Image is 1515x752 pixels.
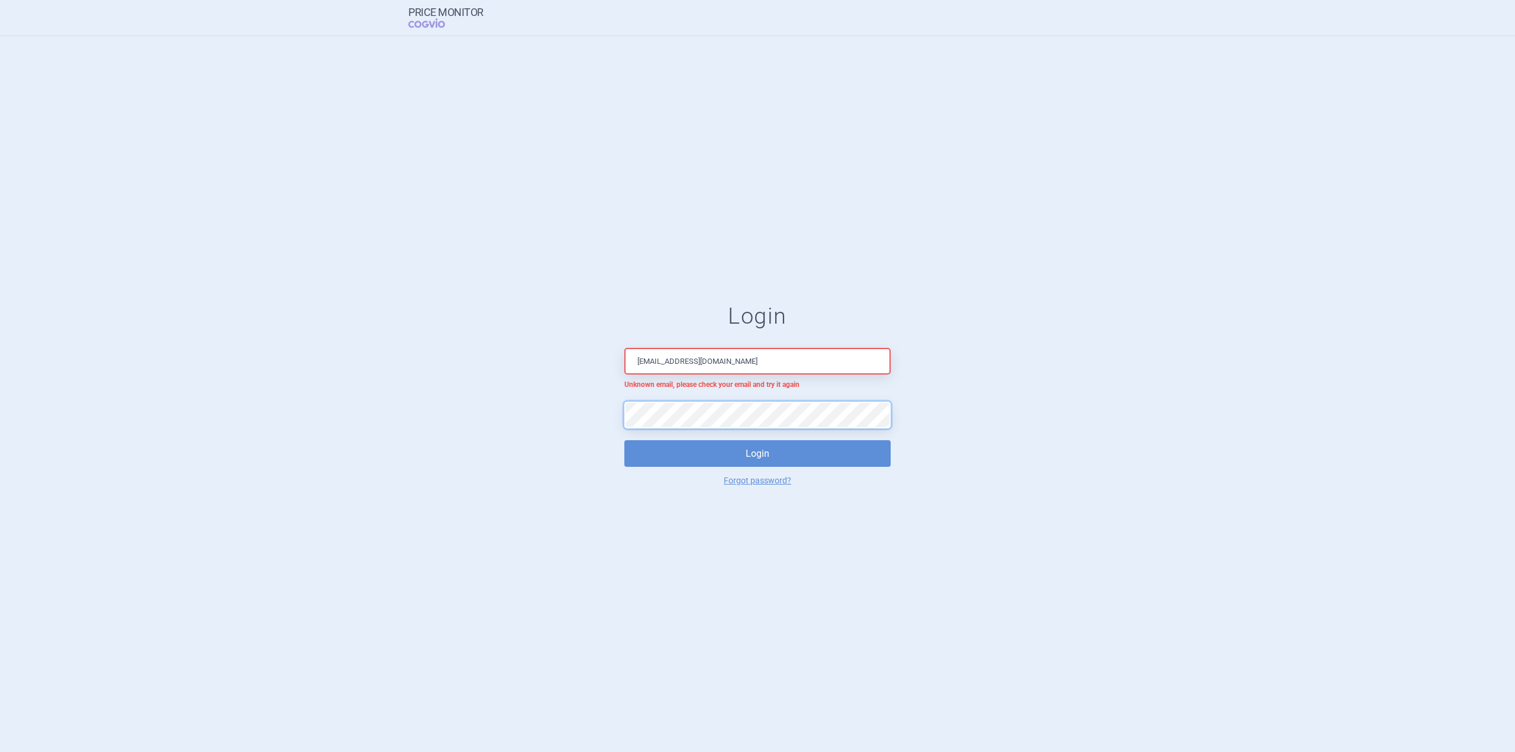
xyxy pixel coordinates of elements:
a: Forgot password? [724,476,791,485]
strong: Price Monitor [408,7,483,18]
input: Email [624,348,891,375]
h1: Login [624,303,891,330]
p: Unknown email, please check your email and try it again [624,380,891,390]
a: Price MonitorCOGVIO [408,7,483,29]
button: Login [624,440,891,467]
span: COGVIO [408,18,462,28]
